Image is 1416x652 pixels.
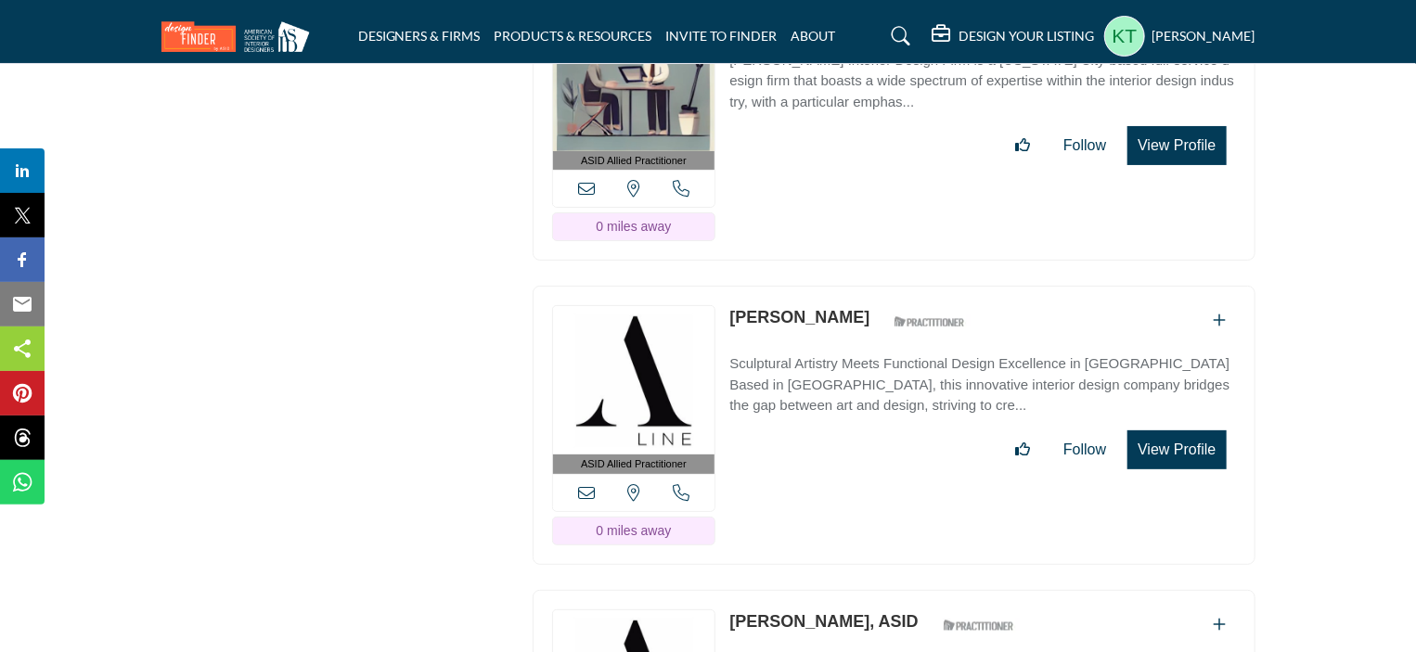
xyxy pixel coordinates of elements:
[729,609,918,634] p: Amanda Thompson, ASID
[1214,313,1227,328] a: Add To List
[553,3,715,151] img: Lisa Patch
[1152,27,1255,45] h5: [PERSON_NAME]
[792,28,836,44] a: ABOUT
[729,308,869,326] a: [PERSON_NAME]
[1214,617,1227,633] a: Add To List
[666,28,778,44] a: INVITE TO FINDER
[596,523,671,538] span: 0 miles away
[553,3,715,171] a: ASID Allied Practitioner
[553,306,715,474] a: ASID Allied Practitioner
[729,39,1235,113] a: [PERSON_NAME] Interior Design Firm is a [US_STATE] City-based full-service design firm that boast...
[873,21,922,51] a: Search
[1051,127,1118,164] button: Follow
[1003,127,1042,164] button: Like listing
[581,456,687,472] span: ASID Allied Practitioner
[729,50,1235,113] p: [PERSON_NAME] Interior Design Firm is a [US_STATE] City-based full-service design firm that boast...
[553,306,715,454] img: Victoria Fennessy
[161,21,319,52] img: Site Logo
[887,310,971,333] img: ASID Qualified Practitioners Badge Icon
[729,305,869,330] p: Victoria Fennessy
[1051,431,1118,468] button: Follow
[729,353,1235,416] p: Sculptural Artistry Meets Functional Design Excellence in [GEOGRAPHIC_DATA] Based in [GEOGRAPHIC_...
[358,28,481,44] a: DESIGNERS & FIRMS
[1104,16,1145,57] button: Show hide supplier dropdown
[959,28,1095,45] h5: DESIGN YOUR LISTING
[729,612,918,631] a: [PERSON_NAME], ASID
[1003,431,1042,468] button: Like listing
[581,153,687,169] span: ASID Allied Practitioner
[936,614,1020,637] img: ASID Qualified Practitioners Badge Icon
[1127,126,1226,165] button: View Profile
[495,28,652,44] a: PRODUCTS & RESOURCES
[596,219,671,234] span: 0 miles away
[933,25,1095,47] div: DESIGN YOUR LISTING
[1127,430,1226,469] button: View Profile
[729,342,1235,416] a: Sculptural Artistry Meets Functional Design Excellence in [GEOGRAPHIC_DATA] Based in [GEOGRAPHIC_...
